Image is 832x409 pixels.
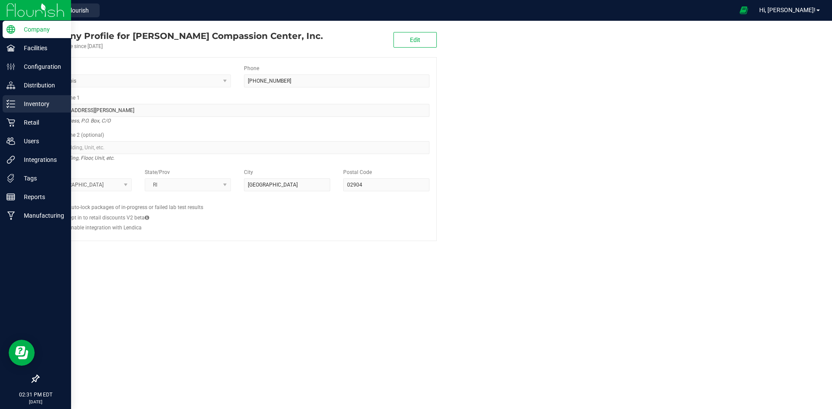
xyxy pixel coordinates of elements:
input: (123) 456-7890 [244,74,429,87]
button: Edit [393,32,437,48]
inline-svg: Inventory [6,100,15,108]
p: Company [15,24,67,35]
inline-svg: Company [6,25,15,34]
inline-svg: Facilities [6,44,15,52]
span: Open Ecommerce Menu [734,2,754,19]
p: Distribution [15,80,67,90]
label: Auto-lock packages of in-progress or failed lab test results [68,203,203,211]
i: Street address, P.O. Box, C/O [45,116,110,126]
iframe: Resource center [9,340,35,366]
p: Facilities [15,43,67,53]
inline-svg: Manufacturing [6,211,15,220]
p: Inventory [15,99,67,109]
i: Suite, Building, Floor, Unit, etc. [45,153,114,163]
p: Manufacturing [15,210,67,221]
p: Tags [15,173,67,184]
inline-svg: Retail [6,118,15,127]
h2: Configs [45,198,429,203]
label: Postal Code [343,168,372,176]
div: Thomas C. Slater Compassion Center, Inc. [38,29,323,42]
input: Postal Code [343,178,429,191]
p: Reports [15,192,67,202]
inline-svg: Distribution [6,81,15,90]
inline-svg: Tags [6,174,15,183]
p: Integrations [15,155,67,165]
p: Users [15,136,67,146]
p: [DATE] [4,399,67,405]
inline-svg: Users [6,137,15,145]
inline-svg: Integrations [6,155,15,164]
label: Opt in to retail discounts V2 beta [68,214,149,222]
p: Configuration [15,61,67,72]
input: Suite, Building, Unit, etc. [45,141,429,154]
label: Phone [244,64,259,72]
input: City [244,178,330,191]
input: Address [45,104,429,117]
label: Enable integration with Lendica [68,224,142,232]
div: Account active since [DATE] [38,42,323,50]
label: Address Line 2 (optional) [45,131,104,139]
inline-svg: Reports [6,193,15,201]
span: Edit [410,36,420,43]
label: City [244,168,253,176]
p: Retail [15,117,67,128]
inline-svg: Configuration [6,62,15,71]
p: 02:31 PM EDT [4,391,67,399]
label: State/Prov [145,168,170,176]
span: Hi, [PERSON_NAME]! [759,6,816,13]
